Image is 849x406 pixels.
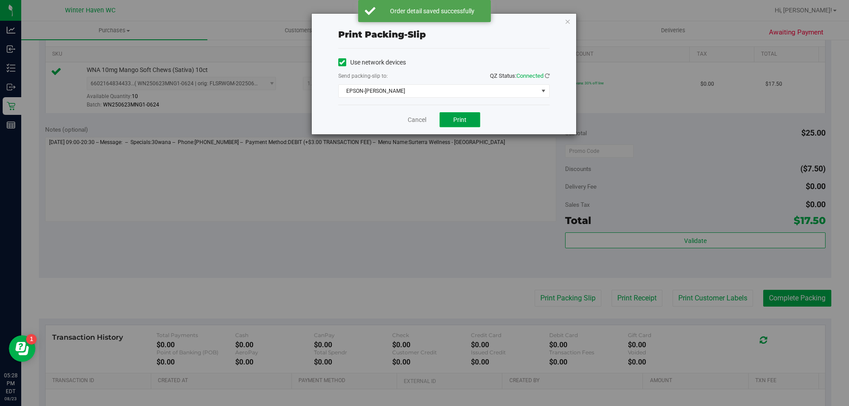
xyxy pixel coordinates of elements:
[9,335,35,362] iframe: Resource center
[440,112,480,127] button: Print
[490,72,550,79] span: QZ Status:
[339,85,538,97] span: EPSON-[PERSON_NAME]
[26,334,37,345] iframe: Resource center unread badge
[453,116,467,123] span: Print
[516,72,543,79] span: Connected
[338,29,426,40] span: Print packing-slip
[338,72,388,80] label: Send packing-slip to:
[380,7,484,15] div: Order detail saved successfully
[338,58,406,67] label: Use network devices
[538,85,549,97] span: select
[408,115,426,125] a: Cancel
